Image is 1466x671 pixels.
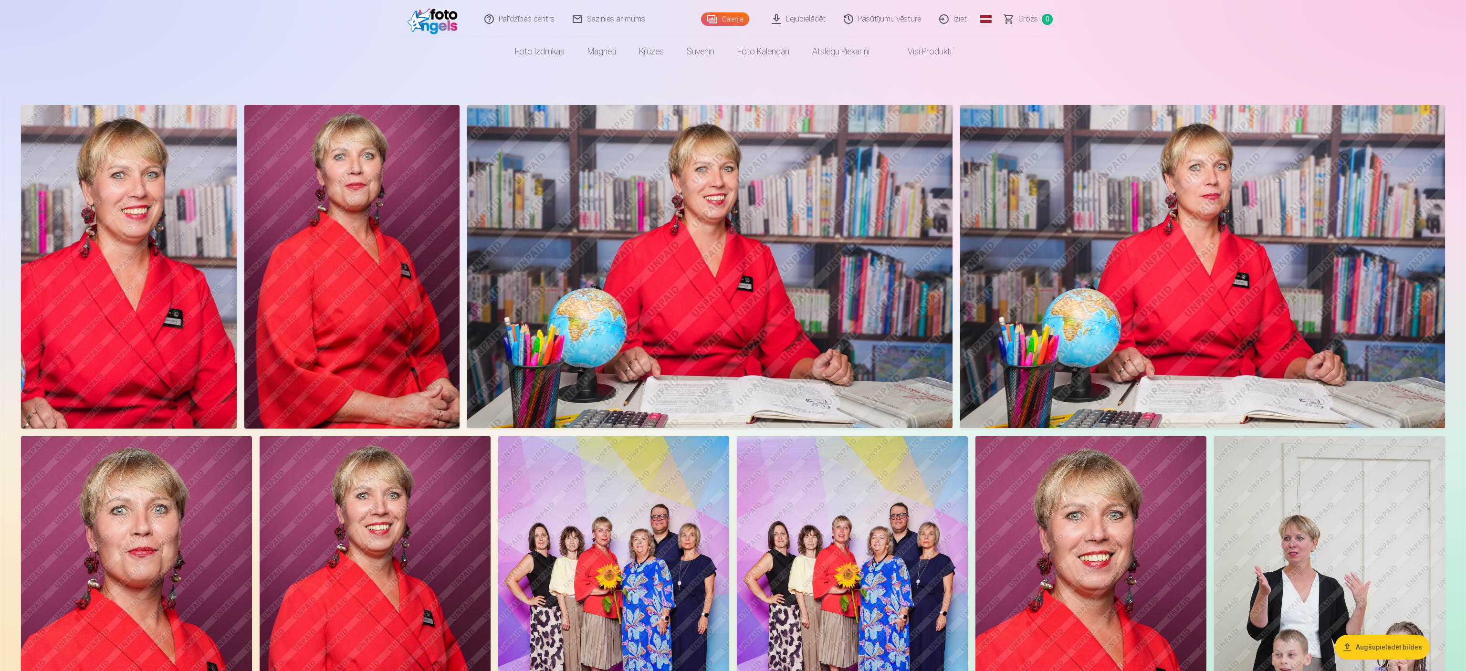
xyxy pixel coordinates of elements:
span: 0 [1042,14,1053,25]
a: Krūzes [628,38,675,65]
a: Galerija [701,12,749,26]
a: Visi produkti [881,38,963,65]
img: /fa1 [408,4,462,34]
span: Grozs [1018,13,1038,25]
a: Suvenīri [675,38,726,65]
button: Augšupielādēt bildes [1335,635,1430,660]
a: Foto izdrukas [503,38,576,65]
a: Atslēgu piekariņi [801,38,881,65]
a: Magnēti [576,38,628,65]
a: Foto kalendāri [726,38,801,65]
